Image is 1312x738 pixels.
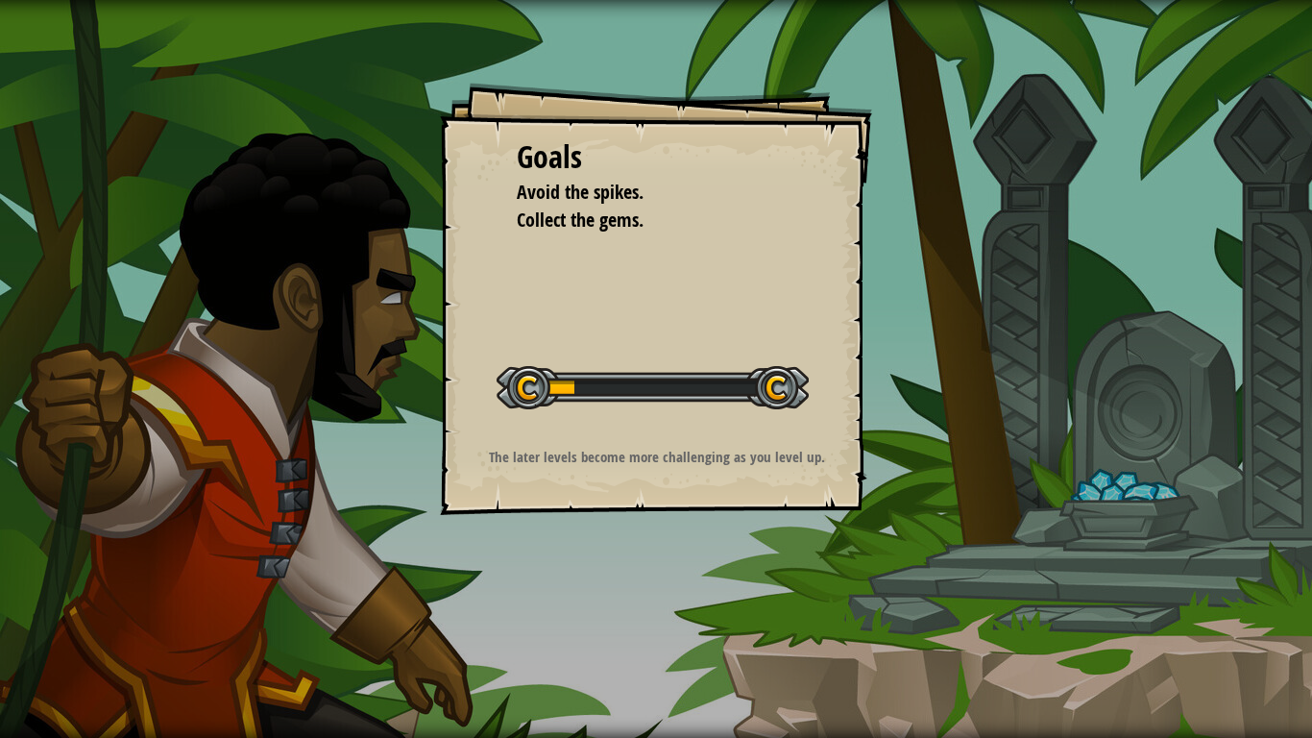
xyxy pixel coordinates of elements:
li: Collect the gems. [493,207,790,234]
p: The later levels become more challenging as you level up. [464,447,849,467]
li: Avoid the spikes. [493,179,790,207]
span: Avoid the spikes. [517,179,644,205]
span: Collect the gems. [517,207,644,233]
div: Goals [517,135,795,180]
